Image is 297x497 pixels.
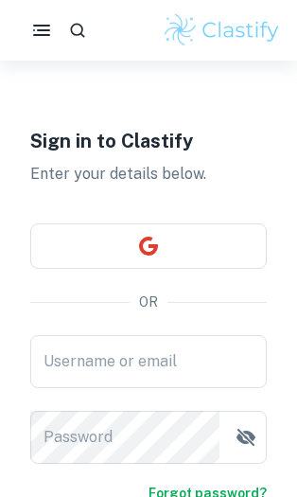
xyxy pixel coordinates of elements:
[139,292,158,312] p: OR
[162,11,282,49] img: Clastify logo
[30,163,267,186] p: Enter your details below.
[30,127,267,155] h1: Sign in to Clastify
